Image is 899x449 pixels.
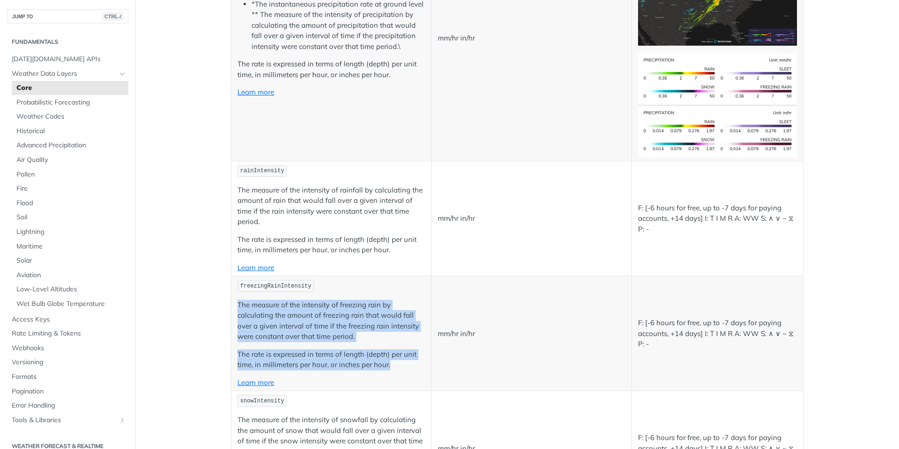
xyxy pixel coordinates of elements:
[12,196,128,210] a: Flood
[16,285,126,294] span: Low-Level Altitudes
[240,283,311,289] span: freezingRainIntensity
[16,213,126,222] span: Soil
[7,370,128,384] a: Formats
[7,67,128,81] a: Weather Data LayersHide subpages for Weather Data Layers
[12,297,128,311] a: Wet Bulb Globe Temperature
[16,184,126,193] span: Fire
[237,300,425,342] p: The measure of the intensity of freezing rain by calculating the amount of freezing rain that wou...
[7,313,128,327] a: Access Keys
[638,318,797,350] p: F: [-6 hours for free, up to -7 days for paying accounts, +14 days] I: T I M R A: WW S: ∧ ∨ ~ ⧖ P: -
[12,240,128,254] a: Maritime
[12,358,126,367] span: Versioning
[16,141,126,150] span: Advanced Precipitation
[16,98,126,107] span: Probabilistic Forecasting
[638,203,797,235] p: F: [-6 hours for free, up to -7 days for paying accounts, +14 days] I: T I M R A: WW S: ∧ ∨ ~ ⧖ P: -
[438,33,625,44] p: mm/hr in/hr
[237,59,425,80] p: The rate is expressed in terms of length (depth) per unit time, in millimeters per hour, or inche...
[118,417,126,424] button: Show subpages for Tools & Libraries
[12,372,126,382] span: Formats
[16,199,126,208] span: Flood
[7,399,128,413] a: Error Handling
[16,271,126,280] span: Aviation
[16,227,126,237] span: Lightning
[12,124,128,138] a: Historical
[16,155,126,165] span: Air Quality
[12,210,128,224] a: Soil
[7,341,128,355] a: Webhooks
[12,329,126,338] span: Rate Limiting & Tokens
[237,185,425,227] p: The measure of the intensity of rainfall by calculating the amount of rain that would fall over a...
[12,55,126,64] span: [DATE][DOMAIN_NAME] APIs
[12,69,116,79] span: Weather Data Layers
[16,112,126,121] span: Weather Codes
[12,401,126,410] span: Error Handling
[7,355,128,369] a: Versioning
[237,349,425,370] p: The rate is expressed in terms of length (depth) per unit time, in millimeters per hour, or inche...
[12,138,128,152] a: Advanced Precipitation
[237,378,274,387] a: Learn more
[12,168,128,182] a: Pollen
[638,73,797,82] span: Expand image
[237,263,274,272] a: Learn more
[16,242,126,251] span: Maritime
[438,213,625,224] p: mm/hr in/hr
[638,127,797,136] span: Expand image
[12,153,128,167] a: Air Quality
[16,256,126,265] span: Solar
[118,70,126,78] button: Hide subpages for Weather Data Layers
[7,38,128,46] h2: Fundamentals
[16,83,126,93] span: Core
[12,416,116,425] span: Tools & Libraries
[12,225,128,239] a: Lightning
[12,254,128,268] a: Solar
[16,299,126,309] span: Wet Bulb Globe Temperature
[12,282,128,297] a: Low-Level Altitudes
[7,413,128,427] a: Tools & LibrariesShow subpages for Tools & Libraries
[7,327,128,341] a: Rate Limiting & Tokens
[12,315,126,324] span: Access Keys
[12,387,126,396] span: Pagination
[12,344,126,353] span: Webhooks
[12,96,128,110] a: Probabilistic Forecasting
[12,110,128,124] a: Weather Codes
[16,170,126,179] span: Pollen
[240,398,284,404] span: snowIntensity
[12,182,128,196] a: Fire
[240,168,284,174] span: rainIntensity
[438,329,625,339] p: mm/hr in/hr
[7,52,128,66] a: [DATE][DOMAIN_NAME] APIs
[7,9,128,24] button: JUMP TOCTRL-/
[7,385,128,399] a: Pagination
[12,81,128,95] a: Core
[103,13,123,20] span: CTRL-/
[16,127,126,136] span: Historical
[237,234,425,256] p: The rate is expressed in terms of length (depth) per unit time, in millimeters per hour, or inche...
[237,88,274,96] a: Learn more
[12,268,128,282] a: Aviation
